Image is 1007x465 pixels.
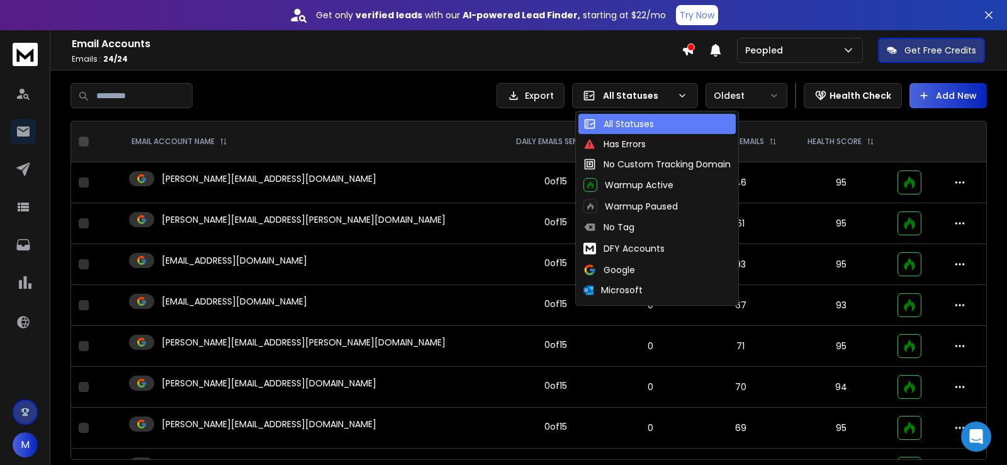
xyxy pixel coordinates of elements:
td: 71 [689,326,792,367]
p: [PERSON_NAME][EMAIL_ADDRESS][DOMAIN_NAME] [162,418,376,430]
p: Get Free Credits [904,44,976,57]
p: 0 [619,422,682,434]
p: Try Now [680,9,714,21]
div: All Statuses [583,118,654,130]
div: 0 of 15 [544,257,567,269]
div: 0 of 15 [544,298,567,310]
div: 0 of 15 [544,420,567,433]
td: 95 [792,162,890,203]
p: DAILY EMAILS SENT [516,137,583,147]
button: Add New [909,83,987,108]
p: Get only with our starting at $22/mo [316,9,666,21]
button: Oldest [706,83,787,108]
p: [PERSON_NAME][EMAIL_ADDRESS][PERSON_NAME][DOMAIN_NAME] [162,336,446,349]
td: 93 [689,244,792,285]
td: 95 [792,408,890,449]
p: Emails : [72,54,682,64]
div: 0 of 15 [544,175,567,188]
td: 69 [689,408,792,449]
button: M [13,432,38,457]
p: [EMAIL_ADDRESS][DOMAIN_NAME] [162,295,307,308]
div: DFY Accounts [583,241,665,256]
button: Health Check [804,83,902,108]
td: 95 [792,326,890,367]
td: 70 [689,367,792,408]
td: 93 [792,285,890,326]
div: 0 of 15 [544,339,567,351]
button: Get Free Credits [878,38,985,63]
p: [PERSON_NAME][EMAIL_ADDRESS][DOMAIN_NAME] [162,377,376,389]
p: [EMAIL_ADDRESS][DOMAIN_NAME] [162,254,307,267]
div: Has Errors [583,138,646,150]
button: Try Now [676,5,718,25]
img: logo [13,43,38,66]
p: All Statuses [603,89,672,102]
p: Health Check [830,89,891,102]
p: HEALTH SCORE [807,137,862,147]
p: 0 [619,381,682,393]
div: 0 of 15 [544,216,567,228]
div: Google [583,264,635,276]
div: No Custom Tracking Domain [583,158,731,171]
span: 24 / 24 [103,53,128,64]
h1: Email Accounts [72,36,682,52]
td: 67 [689,285,792,326]
strong: verified leads [356,9,422,21]
p: [PERSON_NAME][EMAIL_ADDRESS][DOMAIN_NAME] [162,172,376,185]
div: No Tag [583,221,634,233]
div: Warmup Active [583,178,673,192]
td: 94 [792,367,890,408]
td: 61 [689,203,792,244]
div: Open Intercom Messenger [961,422,991,452]
td: 95 [792,244,890,285]
p: [PERSON_NAME][EMAIL_ADDRESS][PERSON_NAME][DOMAIN_NAME] [162,213,446,226]
p: 0 [619,340,682,352]
div: Warmup Paused [583,199,678,213]
div: EMAIL ACCOUNT NAME [132,137,227,147]
div: Microsoft [583,284,643,296]
div: 0 of 15 [544,379,567,392]
button: Export [497,83,565,108]
strong: AI-powered Lead Finder, [463,9,580,21]
td: 46 [689,162,792,203]
td: 95 [792,203,890,244]
p: Peopled [745,44,788,57]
